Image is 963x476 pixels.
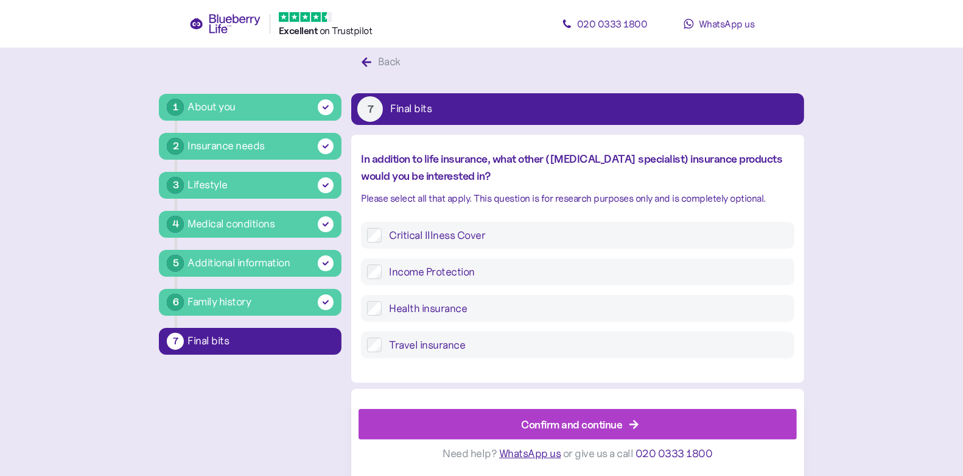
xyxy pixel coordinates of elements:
label: Travel insurance [382,338,788,352]
button: 5Additional information [159,250,341,277]
div: 7 [167,333,184,350]
div: In addition to life insurance, what other ([MEDICAL_DATA] specialist) insurance products would yo... [361,151,794,185]
div: Final bits [390,104,432,115]
button: 3Lifestyle [159,172,341,199]
div: 7 [357,96,383,122]
button: Back [351,49,414,75]
div: Back [378,54,401,70]
button: 7Final bits [351,93,804,125]
div: Insurance needs [187,138,265,154]
button: Confirm and continue [359,410,796,440]
div: About you [187,99,236,115]
label: Income Protection [382,265,788,279]
div: 3 [167,177,184,194]
span: WhatsApp us [499,447,561,461]
span: on Trustpilot [320,24,373,37]
span: 020 0333 1800 [636,447,713,461]
span: Excellent ️ [279,25,320,37]
a: 020 0333 1800 [550,12,659,36]
span: 020 0333 1800 [577,18,648,30]
div: 4 [167,216,184,233]
label: Health insurance [382,301,788,316]
div: Medical conditions [187,216,275,232]
div: Lifestyle [187,177,228,193]
div: Need help? or give us a call [359,440,796,469]
button: 2Insurance needs [159,133,341,160]
span: WhatsApp us [699,18,755,30]
div: 6 [167,294,184,311]
div: Please select all that apply. This question is for research purposes only and is completely optio... [361,191,794,206]
label: Critical Illness Cover [382,228,788,243]
div: 1 [167,99,184,116]
div: Final bits [187,336,334,347]
div: 5 [167,255,184,272]
div: Confirm and continue [522,416,623,433]
a: WhatsApp us [664,12,774,36]
div: Additional information [187,255,290,271]
button: 1About you [159,94,341,121]
button: 4Medical conditions [159,211,341,238]
button: 7Final bits [159,328,341,355]
div: Family history [187,294,251,310]
button: 6Family history [159,289,341,316]
div: 2 [167,138,184,155]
